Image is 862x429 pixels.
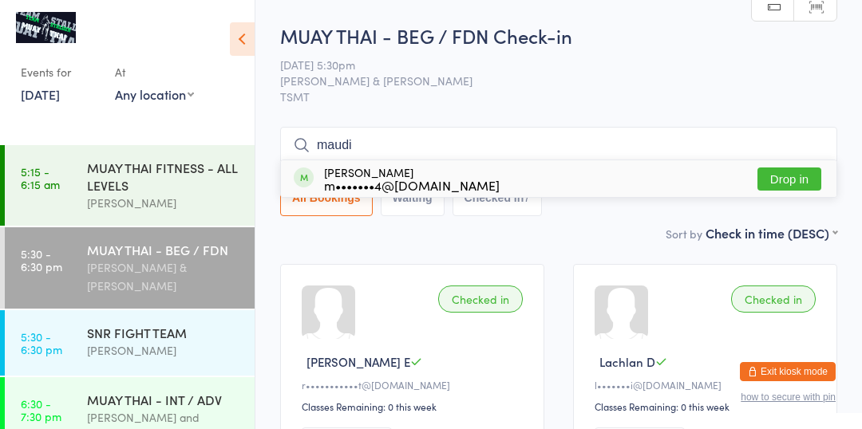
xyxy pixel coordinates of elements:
div: l•••••••i@[DOMAIN_NAME] [595,378,820,392]
div: SNR FIGHT TEAM [87,324,241,341]
a: [DATE] [21,85,60,103]
a: 5:15 -6:15 amMUAY THAI FITNESS - ALL LEVELS[PERSON_NAME] [5,145,255,226]
button: how to secure with pin [741,392,836,403]
span: [PERSON_NAME] E [306,353,410,370]
time: 6:30 - 7:30 pm [21,397,61,423]
div: Check in time (DESC) [706,224,837,242]
span: [DATE] 5:30pm [280,57,813,73]
a: 5:30 -6:30 pmMUAY THAI - BEG / FDN[PERSON_NAME] & [PERSON_NAME] [5,227,255,309]
div: m•••••••4@[DOMAIN_NAME] [324,179,500,191]
div: Checked in [731,285,816,313]
label: Sort by [666,226,702,242]
div: MUAY THAI FITNESS - ALL LEVELS [87,159,241,194]
input: Search [280,127,837,163]
div: Any location [115,85,194,103]
div: [PERSON_NAME] [87,194,241,212]
div: r•••••••••••t@[DOMAIN_NAME] [302,378,528,392]
div: MUAY THAI - BEG / FDN [87,241,241,258]
a: 5:30 -6:30 pmSNR FIGHT TEAM[PERSON_NAME] [5,310,255,376]
time: 5:15 - 6:15 am [21,165,60,191]
span: Lachlan D [599,353,655,370]
time: 5:30 - 6:30 pm [21,330,62,356]
button: All Bookings [280,179,373,216]
time: 5:30 - 6:30 pm [21,247,62,273]
div: [PERSON_NAME] [324,166,500,191]
div: Events for [21,59,99,85]
div: Classes Remaining: 0 this week [302,399,528,413]
div: [PERSON_NAME] & [PERSON_NAME] [87,258,241,295]
div: MUAY THAI - INT / ADV [87,391,241,408]
span: TSMT [280,89,837,104]
button: Drop in [757,167,821,191]
div: Classes Remaining: 0 this week [595,399,820,413]
h2: MUAY THAI - BEG / FDN Check-in [280,22,837,49]
div: 7 [524,191,530,204]
span: [PERSON_NAME] & [PERSON_NAME] [280,73,813,89]
button: Waiting [381,179,445,216]
button: Exit kiosk mode [740,362,836,381]
div: Checked in [438,285,523,313]
img: Team Stalder Muay Thai [16,12,76,43]
button: Checked in7 [453,179,543,216]
div: At [115,59,194,85]
div: [PERSON_NAME] [87,341,241,360]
